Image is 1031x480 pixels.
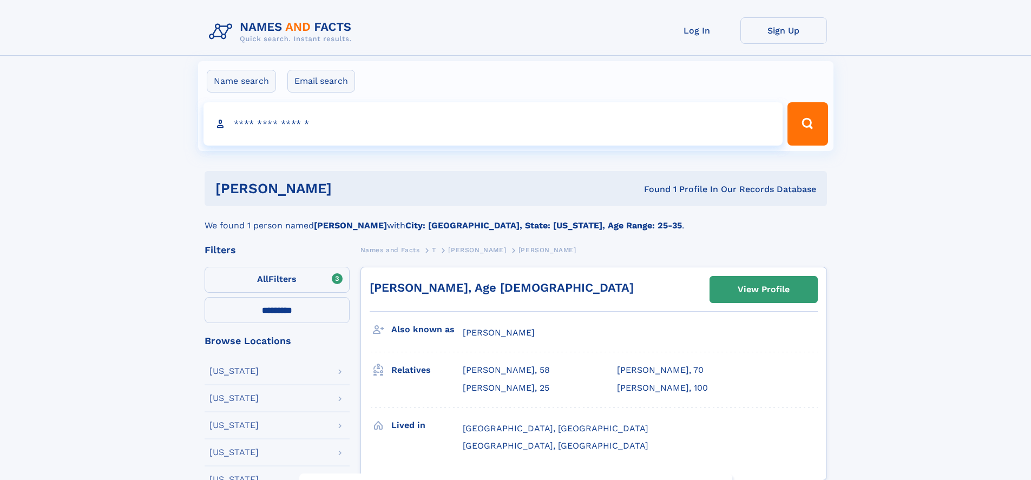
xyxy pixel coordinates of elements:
[617,364,704,376] a: [PERSON_NAME], 70
[205,336,350,346] div: Browse Locations
[738,277,790,302] div: View Profile
[287,70,355,93] label: Email search
[370,281,634,294] a: [PERSON_NAME], Age [DEMOGRAPHIC_DATA]
[710,277,817,303] a: View Profile
[209,448,259,457] div: [US_STATE]
[209,421,259,430] div: [US_STATE]
[463,423,648,433] span: [GEOGRAPHIC_DATA], [GEOGRAPHIC_DATA]
[463,440,648,451] span: [GEOGRAPHIC_DATA], [GEOGRAPHIC_DATA]
[488,183,816,195] div: Found 1 Profile In Our Records Database
[391,361,463,379] h3: Relatives
[205,245,350,255] div: Filters
[360,243,420,257] a: Names and Facts
[257,274,268,284] span: All
[740,17,827,44] a: Sign Up
[617,382,708,394] a: [PERSON_NAME], 100
[432,246,436,254] span: T
[207,70,276,93] label: Name search
[654,17,740,44] a: Log In
[205,267,350,293] label: Filters
[787,102,828,146] button: Search Button
[463,382,549,394] a: [PERSON_NAME], 25
[405,220,682,231] b: City: [GEOGRAPHIC_DATA], State: [US_STATE], Age Range: 25-35
[215,182,488,195] h1: [PERSON_NAME]
[205,206,827,232] div: We found 1 person named with .
[463,364,550,376] a: [PERSON_NAME], 58
[314,220,387,231] b: [PERSON_NAME]
[209,394,259,403] div: [US_STATE]
[205,17,360,47] img: Logo Names and Facts
[209,367,259,376] div: [US_STATE]
[448,243,506,257] a: [PERSON_NAME]
[391,320,463,339] h3: Also known as
[391,416,463,435] h3: Lived in
[448,246,506,254] span: [PERSON_NAME]
[203,102,783,146] input: search input
[463,327,535,338] span: [PERSON_NAME]
[432,243,436,257] a: T
[518,246,576,254] span: [PERSON_NAME]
